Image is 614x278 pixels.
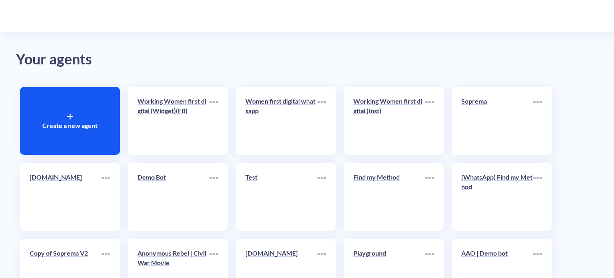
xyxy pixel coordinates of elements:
[138,248,209,268] p: Anonymous Rebel | Civil War Movie
[461,172,533,221] a: (WhatsApp) Find my Method
[245,96,317,145] a: Women first digital whatsapp
[30,172,102,182] p: [DOMAIN_NAME]
[245,172,317,221] a: Test
[42,121,98,130] p: Create a new agent
[353,96,425,145] a: Working Women first digital (Inst)
[353,248,425,258] p: Playground
[353,172,425,221] a: Find my Method
[138,96,209,116] p: Working Women first digital (Widget)(FB)
[461,96,533,106] p: Soprema
[461,248,533,258] p: AAO | Demo bot
[30,248,102,258] p: Copy of Soprema V2
[461,172,533,192] p: (WhatsApp) Find my Method
[245,96,317,116] p: Women first digital whatsapp
[138,172,209,221] a: Demo Bot
[353,96,425,116] p: Working Women first digital (Inst)
[16,48,598,71] div: Your agents
[353,172,425,182] p: Find my Method
[138,172,209,182] p: Demo Bot
[138,96,209,145] a: Working Women first digital (Widget)(FB)
[461,96,533,145] a: Soprema
[30,172,102,221] a: [DOMAIN_NAME]
[245,248,317,258] p: [DOMAIN_NAME]
[245,172,317,182] p: Test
